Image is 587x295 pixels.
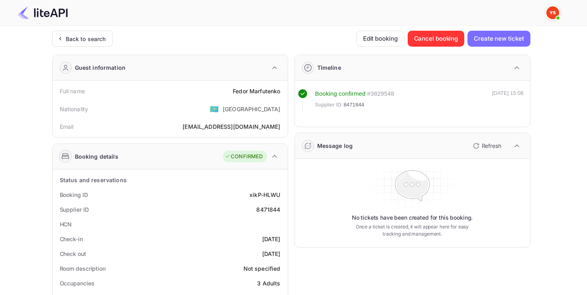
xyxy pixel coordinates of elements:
p: No tickets have been created for this booking. [352,214,473,222]
div: Full name [60,87,85,95]
div: Not specified [243,264,281,273]
span: United States [210,102,219,116]
div: Nationality [60,105,88,113]
span: 8471844 [344,101,364,109]
div: Booking details [75,152,118,161]
div: xikP-HLWU [249,191,280,199]
img: Yandex Support [546,6,559,19]
div: Guest information [75,63,126,72]
div: Status and reservations [60,176,127,184]
div: CONFIRMED [225,153,263,161]
button: Cancel booking [408,31,465,47]
div: Check out [60,250,86,258]
div: [EMAIL_ADDRESS][DOMAIN_NAME] [183,122,280,131]
div: Back to search [66,35,106,43]
div: [DATE] [262,235,281,243]
div: [DATE] 15:08 [492,89,524,112]
div: Check-in [60,235,83,243]
p: Once a ticket is created, it will appear here for easy tracking and management. [349,223,475,238]
div: Supplier ID [60,205,89,214]
div: Timeline [317,63,341,72]
span: Supplier ID: [315,101,343,109]
div: HCN [60,220,72,228]
div: Booking ID [60,191,88,199]
button: Edit booking [356,31,404,47]
div: Email [60,122,74,131]
div: # 3829548 [367,89,394,98]
div: Room description [60,264,106,273]
p: Refresh [482,142,501,150]
button: Refresh [468,140,505,152]
div: Message log [317,142,353,150]
div: Fedor Marfutenko [233,87,280,95]
div: [DATE] [262,250,281,258]
button: Create new ticket [467,31,530,47]
img: LiteAPI Logo [18,6,68,19]
div: 3 Adults [257,279,280,287]
div: 8471844 [256,205,280,214]
div: Occupancies [60,279,94,287]
div: [GEOGRAPHIC_DATA] [223,105,281,113]
div: Booking confirmed [315,89,366,98]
